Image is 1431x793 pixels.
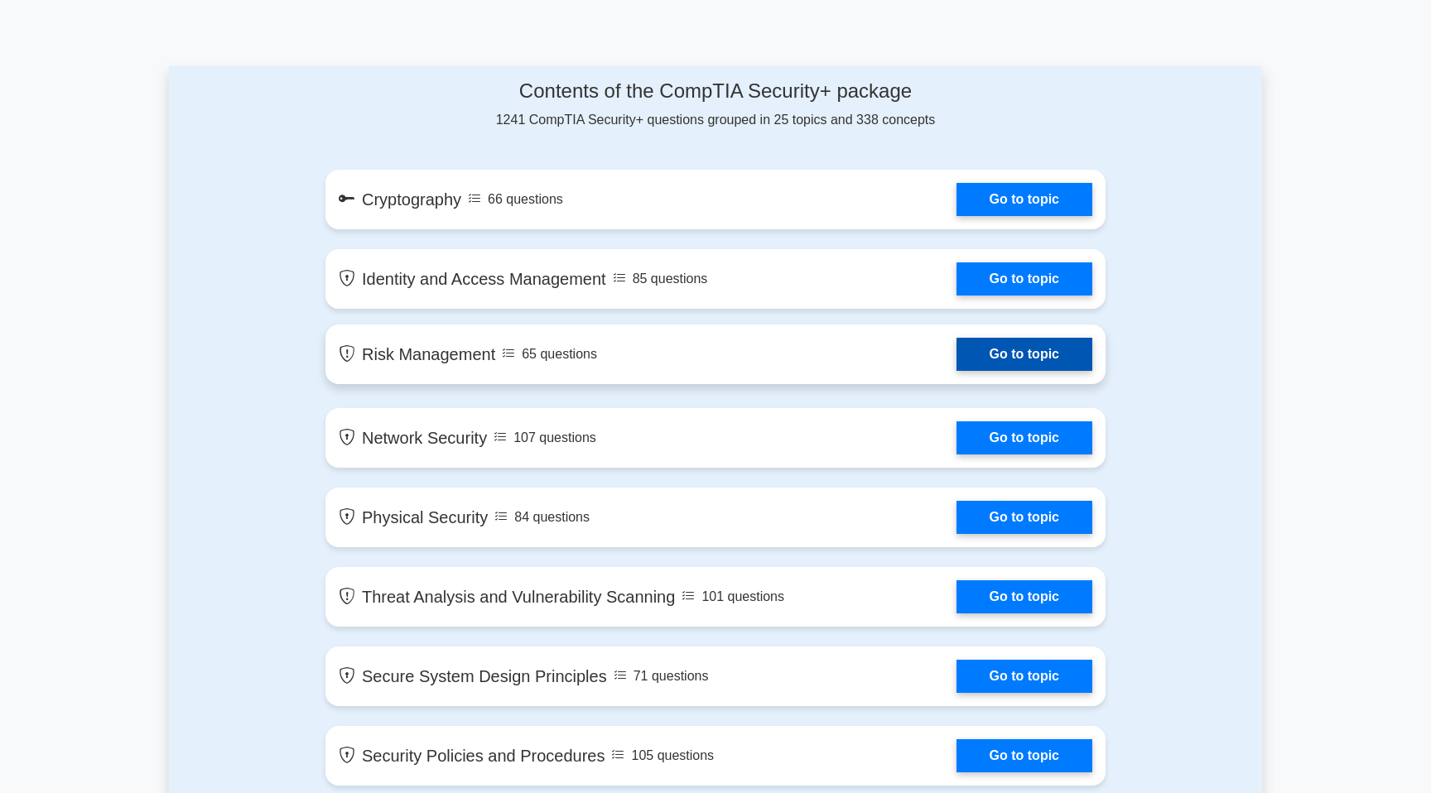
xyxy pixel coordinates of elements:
[956,580,1092,613] a: Go to topic
[325,79,1106,103] h4: Contents of the CompTIA Security+ package
[956,338,1092,371] a: Go to topic
[325,79,1106,130] div: 1241 CompTIA Security+ questions grouped in 25 topics and 338 concepts
[956,421,1092,454] a: Go to topic
[956,739,1092,772] a: Go to topic
[956,262,1092,296] a: Go to topic
[956,660,1092,693] a: Go to topic
[956,183,1092,216] a: Go to topic
[956,501,1092,534] a: Go to topic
